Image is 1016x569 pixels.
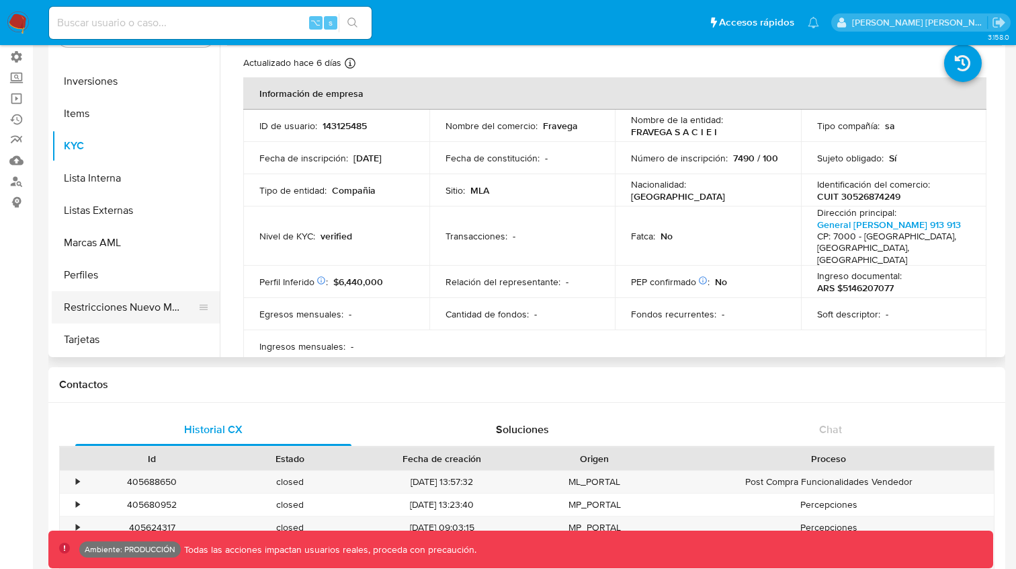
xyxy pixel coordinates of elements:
[259,276,328,288] p: Perfil Inferido :
[446,230,507,242] p: Transacciones :
[631,178,686,190] p: Nacionalidad :
[52,194,220,227] button: Listas Externas
[446,276,560,288] p: Relación del representante :
[259,340,345,352] p: Ingresos mensuales :
[808,17,819,28] a: Notificaciones
[631,114,723,126] p: Nombre de la entidad :
[85,547,175,552] p: Ambiente: PRODUCCIÓN
[545,152,548,164] p: -
[83,517,221,539] div: 405624317
[817,282,894,294] p: ARS $5146207077
[817,218,961,231] a: General [PERSON_NAME] 913 913
[817,308,880,320] p: Soft descriptor :
[566,276,568,288] p: -
[513,230,515,242] p: -
[83,471,221,493] div: 405688650
[663,494,994,516] div: Percepciones
[76,476,79,488] div: •
[631,152,728,164] p: Número de inscripción :
[59,378,994,391] h1: Contactos
[221,471,359,493] div: closed
[259,308,343,320] p: Egresos mensuales :
[885,120,895,132] p: sa
[817,206,896,219] p: Dirección principal :
[52,324,220,356] button: Tarjetas
[52,65,220,98] button: Inversiones
[470,184,489,196] p: MLA
[52,259,220,291] button: Perfiles
[353,152,382,164] p: [DATE]
[992,15,1006,30] a: Salir
[446,308,529,320] p: Cantidad de fondos :
[525,517,663,539] div: MP_PORTAL
[321,230,352,242] p: verified
[817,178,930,190] p: Identificación del comercio :
[663,517,994,539] div: Percepciones
[446,184,465,196] p: Sitio :
[243,77,986,110] th: Información de empresa
[673,452,984,465] div: Proceso
[230,452,349,465] div: Estado
[76,498,79,511] div: •
[358,494,525,516] div: [DATE] 13:23:40
[631,276,710,288] p: PEP confirmado :
[817,231,966,266] h4: CP: 7000 - [GEOGRAPHIC_DATA], [GEOGRAPHIC_DATA], [GEOGRAPHIC_DATA]
[52,98,220,130] button: Items
[358,471,525,493] div: [DATE] 13:57:32
[535,452,654,465] div: Origen
[49,14,372,32] input: Buscar usuario o caso...
[715,276,727,288] p: No
[259,152,348,164] p: Fecha de inscripción :
[496,422,549,437] span: Soluciones
[817,120,880,132] p: Tipo compañía :
[310,16,321,29] span: ⌥
[52,227,220,259] button: Marcas AML
[339,13,366,32] button: search-icon
[733,152,778,164] p: 7490 / 100
[259,184,327,196] p: Tipo de entidad :
[817,152,884,164] p: Sujeto obligado :
[446,120,538,132] p: Nombre del comercio :
[83,494,221,516] div: 405680952
[332,184,376,196] p: Compañia
[817,270,902,282] p: Ingreso documental :
[52,291,209,324] button: Restricciones Nuevo Mundo
[76,521,79,534] div: •
[819,422,842,437] span: Chat
[93,452,212,465] div: Id
[889,152,896,164] p: Sí
[323,120,367,132] p: 143125485
[349,308,351,320] p: -
[631,308,716,320] p: Fondos recurrentes :
[221,517,359,539] div: closed
[663,471,994,493] div: Post Compra Funcionalidades Vendedor
[525,471,663,493] div: ML_PORTAL
[184,422,243,437] span: Historial CX
[534,308,537,320] p: -
[243,56,341,69] p: Actualizado hace 6 días
[722,308,724,320] p: -
[259,120,317,132] p: ID de usuario :
[259,230,315,242] p: Nivel de KYC :
[358,517,525,539] div: [DATE] 09:03:15
[631,230,655,242] p: Fatca :
[525,494,663,516] div: MP_PORTAL
[886,308,888,320] p: -
[52,162,220,194] button: Lista Interna
[631,126,717,138] p: FRAVEGA S A C I E I
[333,275,383,289] span: $6,440,000
[446,152,540,164] p: Fecha de constitución :
[661,230,673,242] p: No
[817,190,900,202] p: CUIT 30526874249
[181,543,476,556] p: Todas las acciones impactan usuarios reales, proceda con precaución.
[221,494,359,516] div: closed
[52,130,220,162] button: KYC
[329,16,333,29] span: s
[368,452,516,465] div: Fecha de creación
[631,190,725,202] p: [GEOGRAPHIC_DATA]
[351,340,353,352] p: -
[988,32,1009,42] span: 3.158.0
[543,120,578,132] p: Fravega
[719,15,794,30] span: Accesos rápidos
[852,16,988,29] p: carolina.romo@mercadolibre.com.co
